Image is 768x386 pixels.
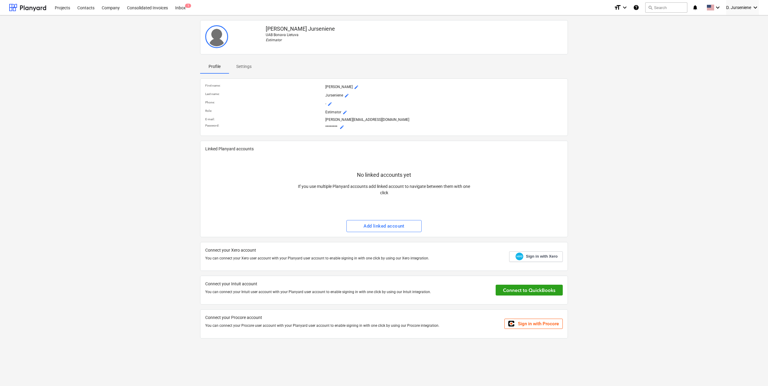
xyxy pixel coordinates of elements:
[325,92,563,99] p: Jurseniene
[207,63,222,70] p: Profile
[339,125,344,130] span: mode_edit
[346,220,422,232] button: Add linked account
[518,321,559,326] span: Sign in with Procore
[504,319,563,329] a: Sign in with Procore
[325,109,563,116] p: Estimator
[205,314,500,321] p: Connect your Procore account
[648,5,653,10] span: search
[205,109,323,113] p: Role :
[357,171,411,179] p: No linked accounts yet
[266,38,563,43] p: Estimator
[516,253,523,261] img: Xero logo
[325,84,563,91] p: [PERSON_NAME]
[614,4,621,11] i: format_size
[205,117,323,121] p: E-mail :
[205,124,323,127] p: Password :
[185,4,191,8] span: 1
[364,222,404,230] div: Add linked account
[205,256,504,261] p: You can connect your Xero user account with your Planyard user account to enable signing in with ...
[325,117,563,122] p: [PERSON_NAME][EMAIL_ADDRESS][DOMAIN_NAME]
[738,357,768,386] iframe: Chat Widget
[266,32,563,38] p: UAB Bonava Lietuva
[692,4,698,11] i: notifications
[205,289,491,295] p: You can connect your Intuit user account with your Planyard user account to enable signing in wit...
[236,63,252,70] p: Settings
[205,25,228,48] img: User avatar
[714,4,721,11] i: keyboard_arrow_down
[205,247,504,253] p: Connect your Xero account
[205,323,500,328] p: You can connect your Procore user account with your Planyard user account to enable signing in wi...
[621,4,628,11] i: keyboard_arrow_down
[526,254,558,259] span: Sign in with Xero
[342,110,347,115] span: mode_edit
[354,85,359,90] span: mode_edit
[633,4,639,11] i: Knowledge base
[205,146,563,152] p: Linked Planyard accounts
[344,93,349,98] span: mode_edit
[205,100,323,104] p: Phone :
[325,100,563,108] p: -
[295,183,473,196] p: If you use multiple Planyard accounts add linked account to navigate between them with one click
[205,84,323,87] p: First name :
[645,2,687,13] button: Search
[266,25,563,32] p: [PERSON_NAME] Jurseniene
[327,102,332,106] span: mode_edit
[509,251,563,262] a: Sign in with Xero
[752,4,759,11] i: keyboard_arrow_down
[205,281,491,287] p: Connect your Intuit account
[205,92,323,96] p: Last name :
[726,5,751,10] span: D. Jurseniene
